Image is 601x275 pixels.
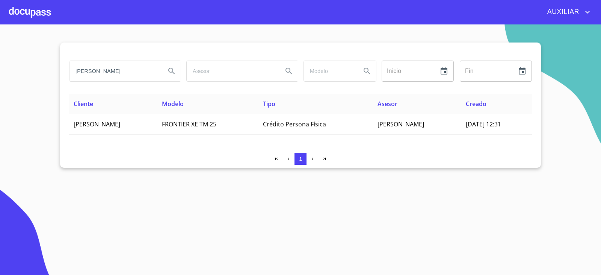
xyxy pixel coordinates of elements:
span: Asesor [378,100,397,108]
span: [DATE] 12:31 [466,120,501,128]
button: account of current user [542,6,592,18]
span: Modelo [162,100,184,108]
span: [PERSON_NAME] [74,120,120,128]
button: 1 [294,153,307,165]
button: Search [280,62,298,80]
span: Cliente [74,100,93,108]
span: Crédito Persona Física [263,120,326,128]
span: [PERSON_NAME] [378,120,424,128]
span: Creado [466,100,486,108]
span: AUXILIAR [542,6,583,18]
button: Search [358,62,376,80]
input: search [69,61,160,81]
input: search [304,61,355,81]
span: 1 [299,156,302,162]
input: search [187,61,277,81]
button: Search [163,62,181,80]
span: FRONTIER XE TM 25 [162,120,216,128]
span: Tipo [263,100,275,108]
